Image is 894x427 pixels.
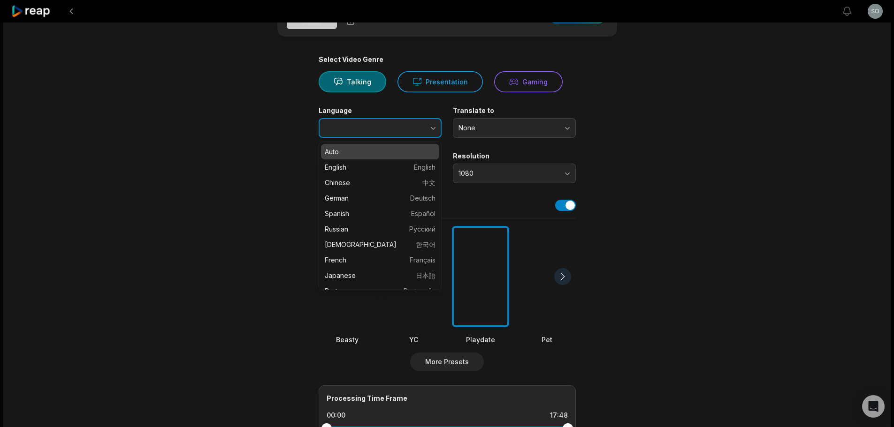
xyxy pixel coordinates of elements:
[422,178,436,187] span: 中文
[410,352,484,371] button: More Presets
[385,335,443,345] div: YC
[410,255,436,265] span: Français
[325,240,436,249] p: [DEMOGRAPHIC_DATA]
[325,270,436,280] p: Japanese
[325,255,436,265] p: French
[519,335,576,345] div: Pet
[452,335,509,345] div: Playdate
[404,286,436,296] span: Português
[458,169,557,178] span: 1080
[327,411,345,420] div: 00:00
[319,55,576,64] div: Select Video Genre
[414,162,436,172] span: English
[550,411,568,420] div: 17:48
[325,162,436,172] p: English
[325,209,436,218] p: Spanish
[325,147,436,157] p: Auto
[397,71,483,92] button: Presentation
[453,164,576,183] button: 1080
[416,270,436,280] span: 日本語
[453,106,576,115] label: Translate to
[410,193,436,203] span: Deutsch
[411,209,436,218] span: Español
[325,178,436,187] p: Chinese
[494,71,563,92] button: Gaming
[327,393,568,403] div: Processing Time Frame
[325,224,436,234] p: Russian
[458,124,557,132] span: None
[453,152,576,160] label: Resolution
[319,71,386,92] button: Talking
[862,395,885,418] div: Open Intercom Messenger
[453,118,576,138] button: None
[319,335,376,345] div: Beasty
[325,193,436,203] p: German
[325,286,436,296] p: Portuguese
[416,240,436,249] span: 한국어
[319,106,442,115] label: Language
[409,224,436,234] span: Русский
